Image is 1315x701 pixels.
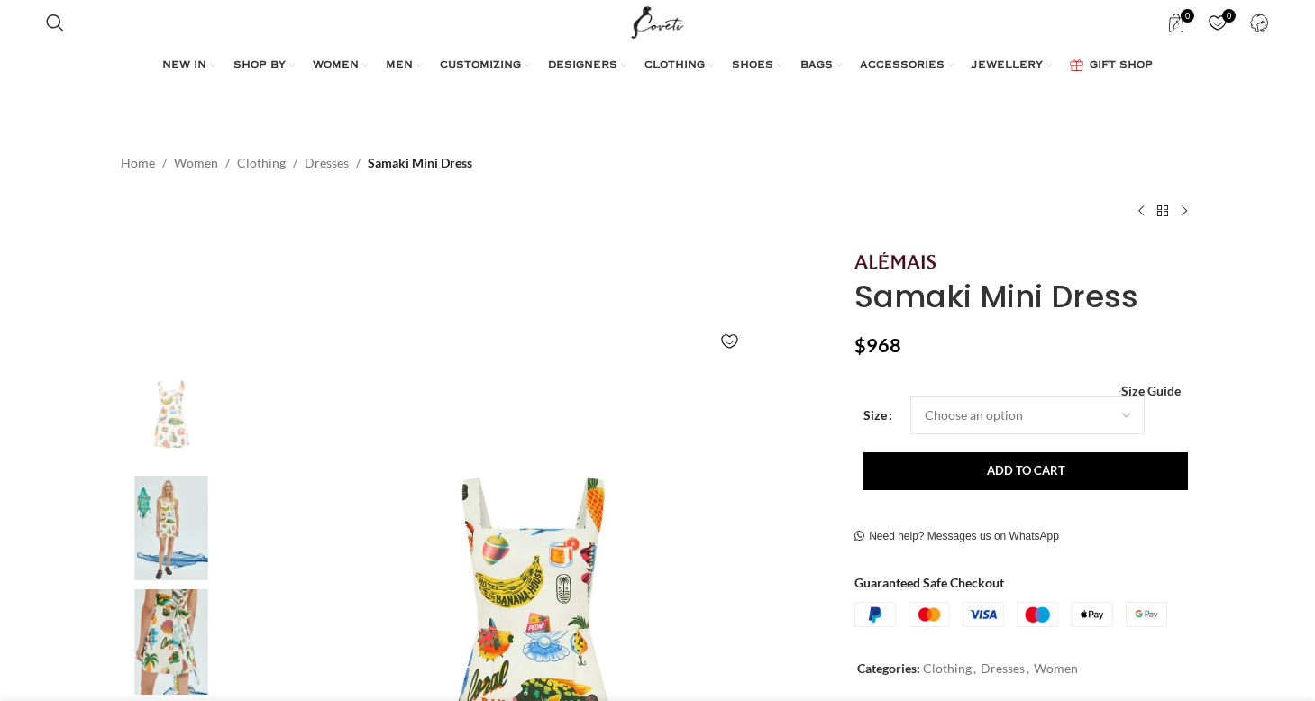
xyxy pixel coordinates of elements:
span: SHOES [732,59,773,73]
div: My Wishlist [1200,5,1237,41]
div: Main navigation [37,48,1277,84]
a: Need help? Messages us on WhatsApp [854,530,1059,544]
a: Women [174,153,218,173]
a: Dresses [981,660,1025,676]
img: guaranteed-safe-checkout-bordered.j [854,602,1167,627]
a: JEWELLERY [972,48,1052,84]
img: Alemais Samaki Mini Dress [116,589,226,695]
span: 0 [1181,9,1194,23]
a: CLOTHING [644,48,714,84]
a: GIFT SHOP [1070,48,1153,84]
span: NEW IN [162,59,206,73]
a: Clothing [923,660,972,676]
a: Next product [1173,200,1195,222]
span: SHOP BY [233,59,286,73]
a: Site logo [627,14,688,29]
a: SHOES [732,48,782,84]
a: SHOP BY [233,48,295,84]
span: , [973,659,976,678]
img: GiftBag [1070,59,1083,71]
a: BAGS [800,48,842,84]
a: Home [121,153,155,173]
button: Add to cart [863,452,1188,490]
span: WOMEN [313,59,359,73]
span: $ [854,333,866,357]
a: Search [37,5,73,41]
h1: Samaki Mini Dress [854,278,1194,315]
span: DESIGNERS [548,59,617,73]
bdi: 968 [854,333,901,357]
a: ACCESSORIES [860,48,954,84]
a: WOMEN [313,48,368,84]
a: NEW IN [162,48,215,84]
span: , [1027,659,1029,678]
nav: Breadcrumb [121,153,472,173]
label: Size [863,405,892,425]
span: 0 [1222,9,1236,23]
span: ACCESSORIES [860,59,945,73]
img: Alemais Samaki Mini Dress [116,361,226,467]
a: CUSTOMIZING [440,48,530,84]
a: Previous product [1130,200,1152,222]
span: BAGS [800,59,833,73]
span: JEWELLERY [972,59,1043,73]
a: DESIGNERS [548,48,626,84]
span: Samaki Mini Dress [368,153,472,173]
a: Women [1034,660,1078,676]
span: GIFT SHOP [1090,59,1153,73]
strong: Guaranteed Safe Checkout [854,575,1004,590]
a: 0 [1200,5,1237,41]
a: Clothing [237,153,286,173]
span: MEN [386,59,413,73]
a: Dresses [305,153,349,173]
img: Alemais Samaki Mini Dress [116,476,226,581]
span: CLOTHING [644,59,705,73]
a: 0 [1158,5,1195,41]
span: Categories: [857,660,920,676]
span: CUSTOMIZING [440,59,521,73]
img: Alemais [854,252,936,269]
a: MEN [386,48,422,84]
